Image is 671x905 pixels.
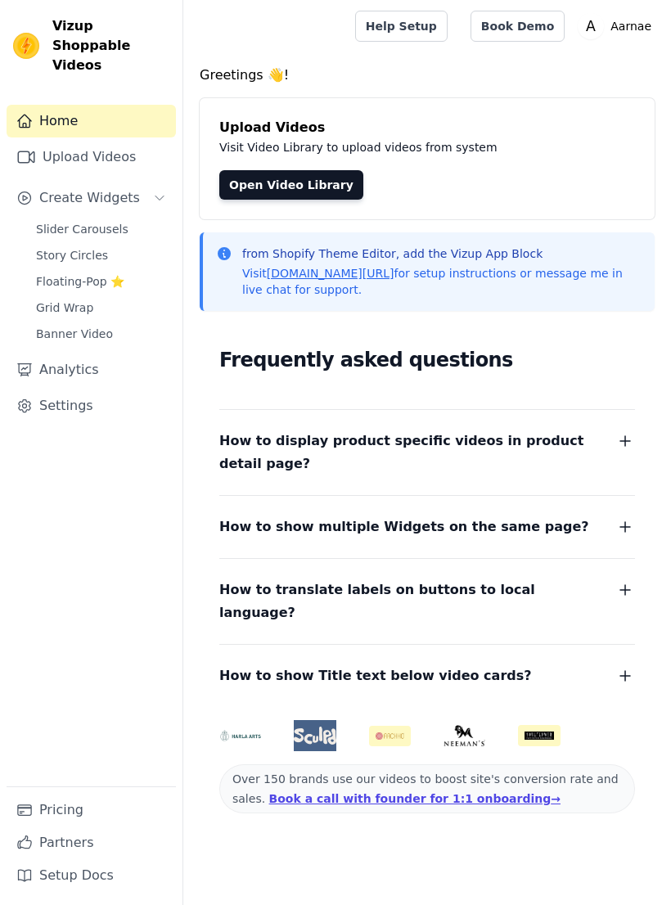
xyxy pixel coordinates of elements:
span: Grid Wrap [36,299,93,316]
h4: Greetings 👋! [200,65,655,85]
a: Pricing [7,794,176,826]
h2: Frequently asked questions [219,344,635,376]
img: Neeman's [444,725,485,747]
img: Sculpd US [294,727,335,745]
img: Vizup [13,33,39,59]
text: A [586,18,596,34]
a: Home [7,105,176,137]
span: How to display product specific videos in product detail page? [219,430,596,475]
a: Book a call with founder for 1:1 onboarding [269,792,561,805]
p: Visit Video Library to upload videos from system [219,137,635,157]
img: Aachho [369,726,411,746]
button: A Aarnae [578,11,658,41]
img: Soulflower [518,725,560,746]
a: Analytics [7,353,176,386]
a: Open Video Library [219,170,363,200]
a: Settings [7,389,176,422]
button: How to display product specific videos in product detail page? [219,430,635,475]
span: Vizup Shoppable Videos [52,16,169,75]
a: [DOMAIN_NAME][URL] [267,267,394,280]
a: Book Demo [471,11,565,42]
a: Story Circles [26,244,176,267]
a: Setup Docs [7,859,176,892]
p: Visit for setup instructions or message me in live chat for support. [242,265,642,298]
p: Aarnae [604,11,658,41]
a: Slider Carousels [26,218,176,241]
button: Create Widgets [7,182,176,214]
button: How to translate labels on buttons to local language? [219,579,635,624]
button: How to show Title text below video cards? [219,664,635,687]
span: Slider Carousels [36,221,128,237]
span: Story Circles [36,247,108,263]
a: Partners [7,826,176,859]
h4: Upload Videos [219,118,635,137]
a: Banner Video [26,322,176,345]
a: Floating-Pop ⭐ [26,270,176,293]
span: How to show multiple Widgets on the same page? [219,516,589,538]
a: Help Setup [355,11,448,42]
span: Floating-Pop ⭐ [36,273,124,290]
span: Banner Video [36,326,113,342]
img: HarlaArts [219,730,261,741]
span: How to translate labels on buttons to local language? [219,579,596,624]
a: Grid Wrap [26,296,176,319]
span: How to show Title text below video cards? [219,664,532,687]
a: Upload Videos [7,141,176,173]
p: from Shopify Theme Editor, add the Vizup App Block [242,245,642,262]
span: Create Widgets [39,188,140,208]
button: How to show multiple Widgets on the same page? [219,516,635,538]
